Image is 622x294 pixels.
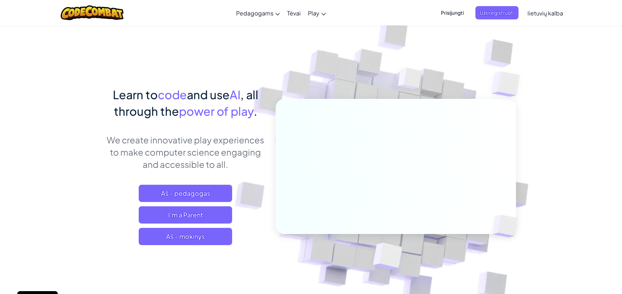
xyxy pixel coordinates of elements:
[254,104,257,118] span: .
[230,87,240,102] span: AI
[61,5,124,20] img: CodeCombat logo
[236,9,273,17] span: Pedagogams
[308,9,319,17] span: Play
[284,3,304,23] a: Tėvai
[187,87,230,102] span: and use
[355,228,419,287] img: Overlap cubes
[106,134,265,170] p: We create innovative play experiences to make computer science engaging and accessible to all.
[527,9,563,17] span: lietuvių kalba
[475,6,519,19] button: Užsiregistruoti
[478,54,540,115] img: Overlap cubes
[384,54,436,107] img: Overlap cubes
[139,206,232,224] a: I'm a Parent
[179,104,254,118] span: power of play
[480,200,534,252] img: Overlap cubes
[139,228,232,245] button: Aš - mokinys
[158,87,187,102] span: code
[232,3,284,23] a: Pedagogams
[437,6,468,19] button: Prisijungti
[113,87,158,102] span: Learn to
[139,185,232,202] a: Aš - pedagogas
[524,3,567,23] a: lietuvių kalba
[304,3,330,23] a: Play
